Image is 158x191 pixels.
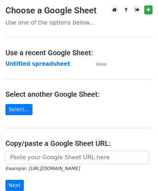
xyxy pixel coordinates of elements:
small: Example: [URL][DOMAIN_NAME] [5,166,80,171]
h4: Copy/paste a Google Sheet URL: [5,139,153,148]
p: Use one of the options below... [5,19,153,26]
h4: Use a recent Google Sheet: [5,48,153,57]
h3: Choose a Google Sheet [5,5,153,16]
a: Untitled spreadsheet [5,61,70,67]
small: View [96,61,107,67]
a: View [89,61,107,67]
h4: Select another Google Sheet: [5,90,153,99]
a: Select... [5,104,33,115]
input: Next [5,180,24,191]
input: Paste your Google Sheet URL here [5,151,149,164]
